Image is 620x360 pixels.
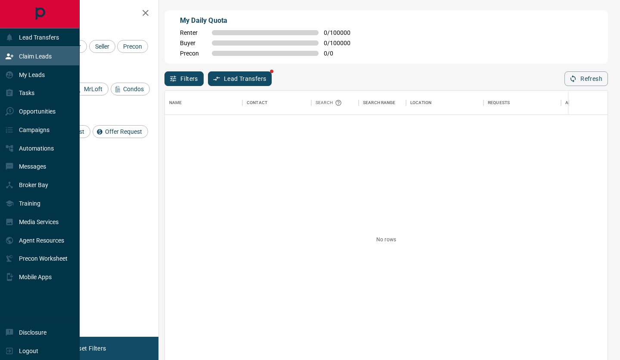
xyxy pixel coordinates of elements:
[247,91,267,115] div: Contact
[92,43,112,50] span: Seller
[406,91,484,115] div: Location
[242,91,311,115] div: Contact
[71,83,108,95] div: MrLoft
[102,128,145,135] span: Offer Request
[65,341,112,356] button: Reset Filters
[111,83,150,95] div: Condos
[316,91,344,115] div: Search
[564,71,608,86] button: Refresh
[180,29,207,36] span: Renter
[81,86,105,92] span: MrLoft
[180,50,207,57] span: Precon
[93,125,148,138] div: Offer Request
[165,91,242,115] div: Name
[363,91,396,115] div: Search Range
[484,91,561,115] div: Requests
[208,71,272,86] button: Lead Transfers
[410,91,431,115] div: Location
[324,50,350,57] span: 0 / 0
[324,40,350,46] span: 0 / 100000
[324,29,350,36] span: 0 / 100000
[164,71,204,86] button: Filters
[180,15,350,26] p: My Daily Quota
[28,9,150,19] h2: Filters
[488,91,510,115] div: Requests
[117,40,148,53] div: Precon
[180,40,207,46] span: Buyer
[169,91,182,115] div: Name
[120,43,145,50] span: Precon
[359,91,406,115] div: Search Range
[120,86,147,92] span: Condos
[89,40,115,53] div: Seller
